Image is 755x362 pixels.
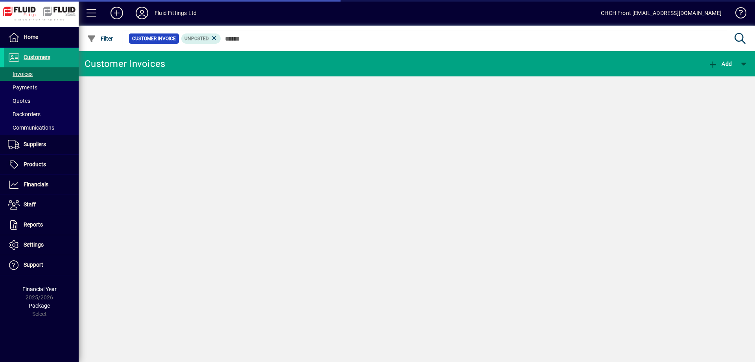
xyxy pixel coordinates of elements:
button: Add [104,6,129,20]
a: Invoices [4,67,79,81]
span: Financials [24,181,48,187]
a: Support [4,255,79,275]
span: Add [708,61,732,67]
span: Filter [87,35,113,42]
a: Payments [4,81,79,94]
span: Settings [24,241,44,248]
button: Add [706,57,734,71]
button: Filter [85,32,115,46]
a: Suppliers [4,135,79,154]
a: Staff [4,195,79,215]
span: Financial Year [22,286,57,292]
span: Suppliers [24,141,46,147]
a: Financials [4,175,79,195]
div: CHCH Front [EMAIL_ADDRESS][DOMAIN_NAME] [601,7,722,19]
span: Reports [24,221,43,228]
span: Products [24,161,46,167]
a: Home [4,28,79,47]
span: Customer Invoice [132,35,176,43]
span: Quotes [8,98,30,104]
a: Quotes [4,94,79,108]
span: Customers [24,54,50,60]
a: Knowledge Base [729,2,745,27]
span: Staff [24,201,36,208]
span: Package [29,303,50,309]
span: Invoices [8,71,33,77]
span: Support [24,262,43,268]
span: Home [24,34,38,40]
div: Customer Invoices [85,58,165,70]
button: Profile [129,6,155,20]
a: Reports [4,215,79,235]
span: Communications [8,124,54,131]
a: Products [4,155,79,175]
span: Payments [8,84,37,91]
span: Backorders [8,111,41,117]
span: Unposted [184,36,209,41]
a: Backorders [4,108,79,121]
a: Settings [4,235,79,255]
div: Fluid Fittings Ltd [155,7,197,19]
mat-chip: Customer Invoice Status: Unposted [181,33,221,44]
a: Communications [4,121,79,134]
